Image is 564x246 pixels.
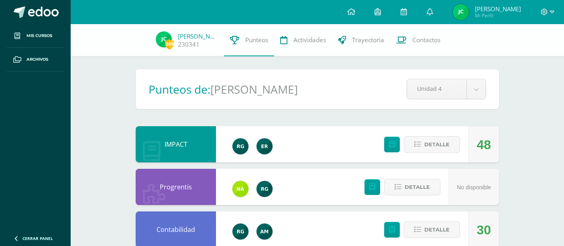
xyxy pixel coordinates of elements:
img: 24ef3269677dd7dd963c57b86ff4a022.png [232,223,248,240]
a: 230341 [178,40,200,49]
span: Detalle [405,180,430,195]
div: IMPACT [136,126,216,162]
img: 43406b00e4edbe00e0fe2658b7eb63de.png [257,138,273,154]
img: ea1128815ae1cf43e590f85f5e8a7301.png [156,31,172,47]
span: Mi Perfil [475,12,521,19]
span: Punteos [245,36,268,44]
span: Detalle [424,137,450,152]
span: Trayectoria [352,36,384,44]
a: [PERSON_NAME] [178,32,218,40]
a: Archivos [6,48,64,72]
span: Actividades [293,36,326,44]
span: [PERSON_NAME] [475,5,521,13]
span: No disponible [457,184,491,191]
span: Contactos [412,36,440,44]
div: Progrentis [136,169,216,205]
a: Actividades [274,24,332,56]
img: 24ef3269677dd7dd963c57b86ff4a022.png [257,181,273,197]
img: 35a337993bdd6a3ef9ef2b9abc5596bd.png [232,181,248,197]
img: 24ef3269677dd7dd963c57b86ff4a022.png [232,138,248,154]
h1: [PERSON_NAME] [210,82,298,97]
a: Contactos [390,24,446,56]
a: Unidad 4 [407,79,486,99]
a: Mis cursos [6,24,64,48]
span: Detalle [424,222,450,237]
img: ea1128815ae1cf43e590f85f5e8a7301.png [453,4,469,20]
div: 48 [476,127,491,163]
a: Punteos [224,24,274,56]
img: 6e92675d869eb295716253c72d38e6e7.png [257,223,273,240]
span: Archivos [26,56,48,63]
button: Detalle [404,136,460,153]
a: Trayectoria [332,24,390,56]
span: Cerrar panel [22,236,53,241]
span: Mis cursos [26,33,52,39]
button: Detalle [404,221,460,238]
h1: Punteos de: [149,82,210,97]
span: Unidad 4 [417,79,456,98]
span: 369 [165,39,174,49]
button: Detalle [384,179,440,195]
